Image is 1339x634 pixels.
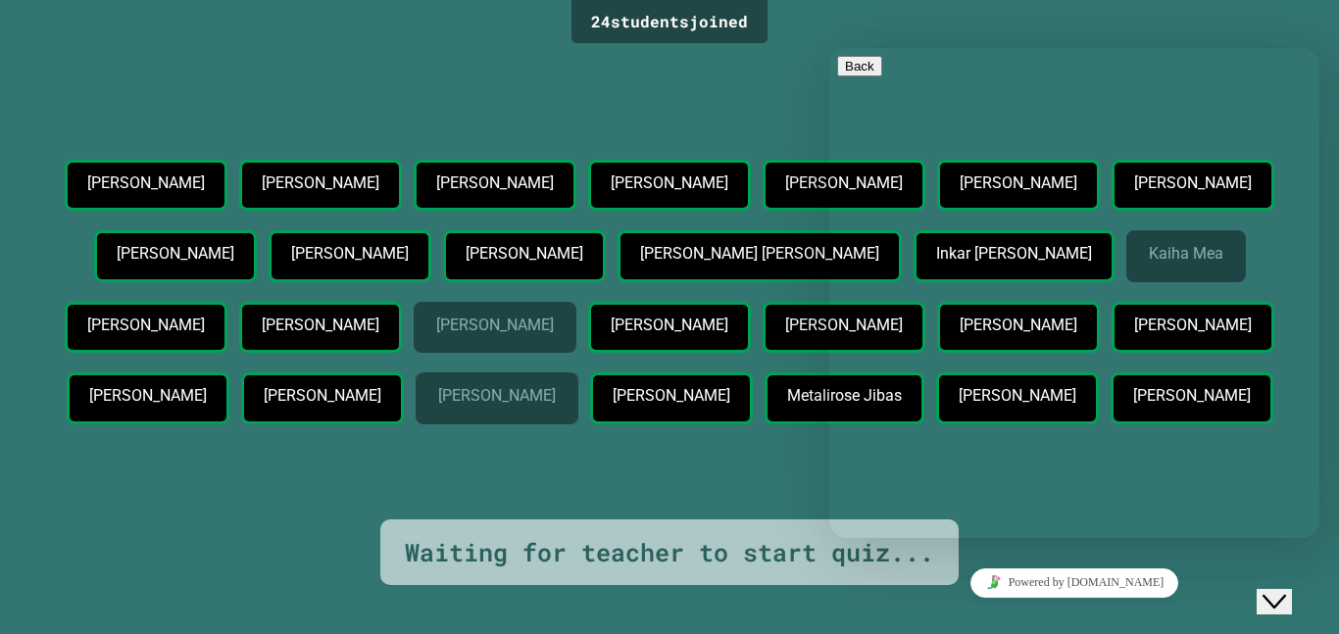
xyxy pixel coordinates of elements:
[264,387,380,405] p: [PERSON_NAME]
[611,317,727,334] p: [PERSON_NAME]
[611,174,727,192] p: [PERSON_NAME]
[785,317,902,334] p: [PERSON_NAME]
[89,387,206,405] p: [PERSON_NAME]
[466,245,582,263] p: [PERSON_NAME]
[829,48,1319,538] iframe: chat widget
[117,245,233,263] p: [PERSON_NAME]
[436,317,553,334] p: [PERSON_NAME]
[787,387,901,405] p: Metalirose Jibas
[613,387,729,405] p: [PERSON_NAME]
[405,534,934,571] div: Waiting for teacher to start quiz...
[785,174,902,192] p: [PERSON_NAME]
[291,245,408,263] p: [PERSON_NAME]
[262,174,378,192] p: [PERSON_NAME]
[262,317,378,334] p: [PERSON_NAME]
[436,174,553,192] p: [PERSON_NAME]
[87,174,204,192] p: [PERSON_NAME]
[438,387,555,405] p: [PERSON_NAME]
[829,561,1319,605] iframe: chat widget
[87,317,204,334] p: [PERSON_NAME]
[1257,556,1319,614] iframe: chat widget
[640,245,877,263] p: [PERSON_NAME] [PERSON_NAME]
